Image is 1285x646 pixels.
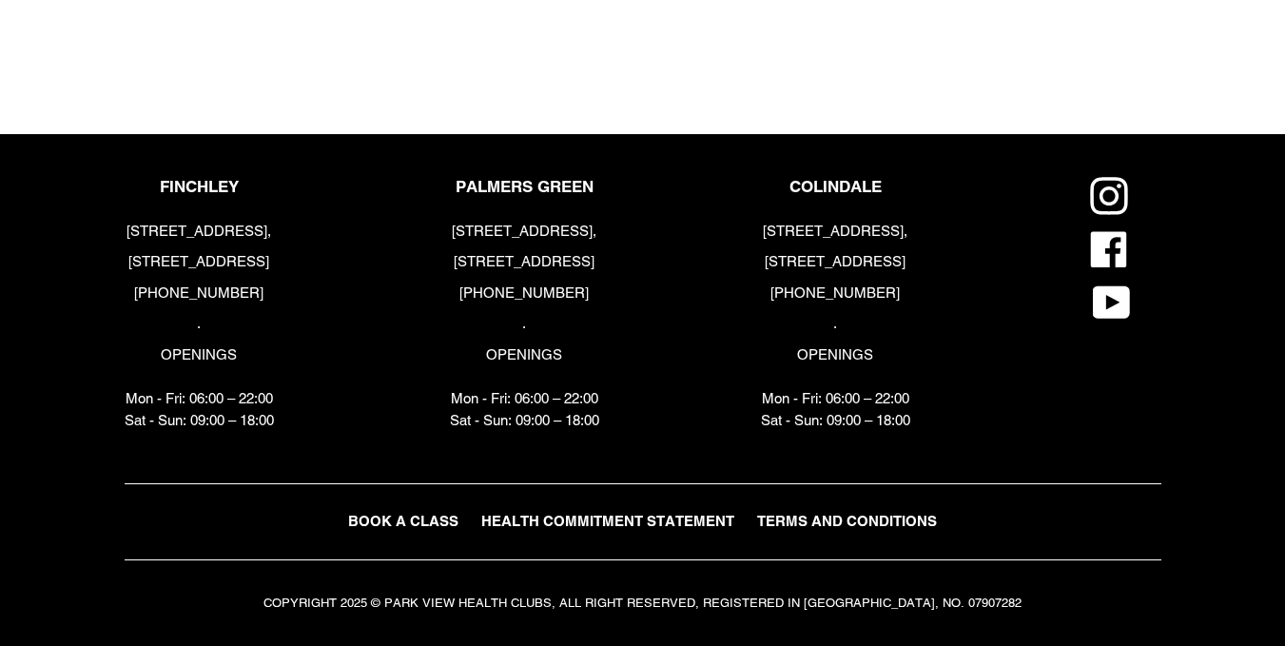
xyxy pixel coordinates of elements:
[339,508,468,536] a: BOOK A CLASS
[761,344,910,366] p: OPENINGS
[761,313,910,335] p: .
[450,221,599,243] p: [STREET_ADDRESS],
[761,251,910,273] p: [STREET_ADDRESS]
[125,221,274,243] p: [STREET_ADDRESS],
[761,388,910,431] p: Mon - Fri: 06:00 – 22:00 Sat - Sun: 09:00 – 18:00
[472,508,744,536] a: HEALTH COMMITMENT STATEMENT
[450,344,599,366] p: OPENINGS
[761,283,910,304] p: [PHONE_NUMBER]
[125,388,274,431] p: Mon - Fri: 06:00 – 22:00 Sat - Sun: 09:00 – 18:00
[450,251,599,273] p: [STREET_ADDRESS]
[125,177,274,196] p: FINCHLEY
[125,283,274,304] p: [PHONE_NUMBER]
[481,513,734,529] span: HEALTH COMMITMENT STATEMENT
[757,513,937,529] span: TERMS AND CONDITIONS
[348,513,458,529] span: BOOK A CLASS
[125,251,274,273] p: [STREET_ADDRESS]
[125,313,274,335] p: .
[450,177,599,196] p: PALMERS GREEN
[450,388,599,431] p: Mon - Fri: 06:00 – 22:00 Sat - Sun: 09:00 – 18:00
[748,508,946,536] a: TERMS AND CONDITIONS
[761,221,910,243] p: [STREET_ADDRESS],
[263,596,1022,610] small: COPYRIGHT 2025 © PARK VIEW HEALTH CLUBS, ALL RIGHT RESERVED, REGISTERED IN [GEOGRAPHIC_DATA], NO....
[450,313,599,335] p: .
[125,344,274,366] p: OPENINGS
[761,177,910,196] p: COLINDALE
[450,283,599,304] p: [PHONE_NUMBER]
